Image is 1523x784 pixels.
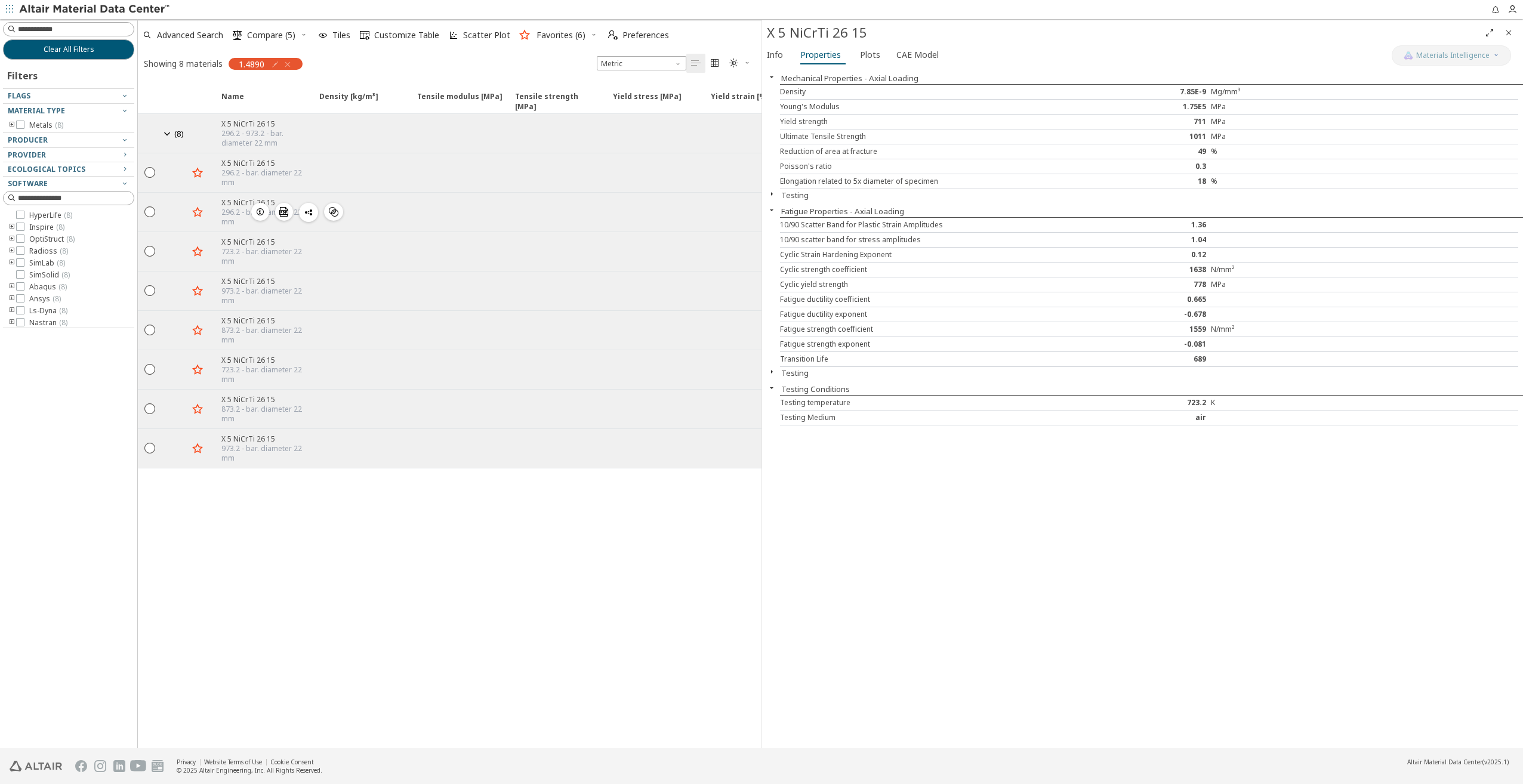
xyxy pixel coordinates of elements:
div: Testing temperature [780,398,1087,408]
a: Privacy [177,758,196,766]
span: ( 8 ) [61,270,70,280]
div: % [1211,147,1334,156]
span: Clear All Filters [44,45,94,54]
button: Close [762,367,781,376]
button: Favorite [188,282,207,301]
i:  [691,58,701,68]
div: MPa [1211,102,1334,112]
button: Favorite [188,321,207,340]
span: Producer [8,135,48,145]
div: 1.04 [1087,235,1210,245]
span: Compare (5) [247,31,295,39]
div: 723.2 - bar. diameter 22 mm [221,365,312,384]
span: Plots [860,45,880,64]
button: Fatigue Properties - Axial Loading [781,206,904,217]
a: Website Terms of Use [204,758,262,766]
span: Tensile strength [MPa] [508,91,606,113]
span: 1.4890 [239,58,264,69]
span: ( 8 ) [57,258,65,268]
div: Fatigue strength exponent [780,339,1087,349]
div: 0.665 [1087,295,1210,304]
div: (v2025.1) [1407,758,1509,766]
span: SimLab [29,258,65,268]
i: toogle group [8,306,16,316]
button: Tile View [705,54,724,73]
div: Density [780,87,1087,97]
div: 296.2 - bar. diameter 22 mm [221,168,312,187]
div: MPa [1211,280,1334,289]
div: Poisson's ratio [780,162,1087,171]
span: Inspire [29,223,64,232]
div: Fatigue ductility exponent [780,310,1087,319]
div: X 5 NiCrTi 26 15 [221,197,312,208]
div: Yield strength [780,117,1087,126]
span: Favorite [188,91,214,113]
div: K [1211,398,1334,408]
a: Cookie Consent [270,758,314,766]
button: Mechanical Properties - Axial Loading [781,73,918,84]
div: air [1087,413,1210,422]
button: Clear All Filters [3,39,134,60]
span: Radioss [29,246,68,256]
button: Theme [724,54,756,73]
div: N/mm² [1211,265,1334,274]
div: Filters [3,60,44,88]
span: Materials Intelligence [1416,51,1490,60]
span: Ecological Topics [8,164,85,174]
i: toogle group [8,318,16,328]
i:  [233,30,242,40]
img: AI Copilot [1404,51,1413,60]
span: ( 8 ) [64,210,72,220]
i:  [710,58,720,68]
div: Showing 8 materials [144,58,223,69]
span: Yield strain [%] [704,91,801,113]
i: toogle group [8,246,16,256]
span: ( 8 ) [59,317,67,328]
button: Favorite [188,400,207,419]
button: Testing [781,190,809,200]
i:  [608,30,618,40]
span: ( 8 ) [58,282,67,292]
div: 1011 [1087,132,1210,141]
div: 7.85E-9 [1087,87,1210,97]
button: Testing [781,368,809,378]
button: Favorite [188,360,207,379]
div: X 5 NiCrTi 26 15 [221,276,312,286]
button: (8) [162,119,188,148]
i: toogle group [8,234,16,244]
button: Close [762,205,781,215]
span: ( 8 ) [174,128,184,139]
i: toogle group [8,282,16,292]
div: Cyclic strength coefficient [780,265,1087,274]
span: Software [8,178,48,189]
div: 18 [1087,177,1210,186]
span: Name [214,91,312,113]
div: Fatigue ductility coefficient [780,295,1087,304]
span: Expand [162,91,188,113]
span: Name [221,91,244,113]
div: 689 [1087,354,1210,364]
span: Scatter Plot [463,31,510,39]
span: Tensile strength [MPa] [515,91,601,113]
i:  [279,207,289,217]
span: OptiStruct [29,234,75,244]
div: Young's Modulus [780,102,1087,112]
span: Yield stress [MPa] [613,91,682,113]
div: 0.12 [1087,250,1210,260]
i: toogle group [8,294,16,304]
div: % [1211,177,1334,186]
i: toogle group [8,258,16,268]
div: 973.2 - bar. diameter 22 mm [221,444,312,463]
span: Metric [597,56,686,70]
button: Similar Materials [324,203,343,221]
button: Software [3,177,134,191]
i:  [360,30,369,40]
button: Close [762,189,781,199]
div: Elongation related to 5x diameter of specimen [780,177,1087,186]
div: X 5 NiCrTi 26 15 [221,158,312,168]
span: Ansys [29,294,61,304]
button: Testing Conditions [781,384,850,394]
div: 49 [1087,147,1210,156]
button: Favorite [188,203,207,222]
span: Altair Material Data Center [1407,758,1482,766]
